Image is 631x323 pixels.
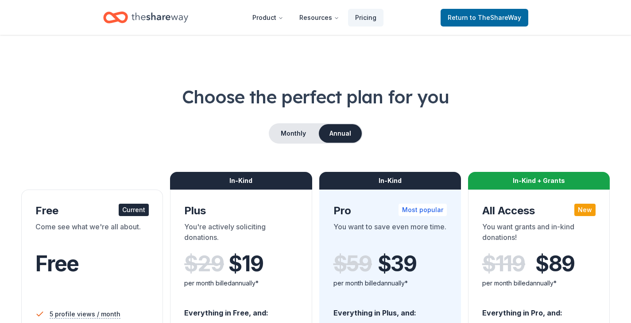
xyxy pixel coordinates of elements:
div: Come see what we're all about. [35,221,149,246]
div: Plus [184,204,298,218]
h1: Choose the perfect plan for you [21,84,610,109]
a: Pricing [348,9,383,27]
span: to TheShareWay [470,14,521,21]
div: per month billed annually* [333,278,447,289]
div: per month billed annually* [184,278,298,289]
span: $ 19 [228,251,263,276]
div: You want grants and in-kind donations! [482,221,596,246]
div: Everything in Pro, and: [482,300,596,319]
span: Return [448,12,521,23]
button: Annual [319,124,362,143]
div: Most popular [399,204,447,216]
span: Free [35,251,79,277]
a: Returnto TheShareWay [441,9,528,27]
div: You're actively soliciting donations. [184,221,298,246]
a: Home [103,7,188,28]
div: You want to save even more time. [333,221,447,246]
nav: Main [245,7,383,28]
div: All Access [482,204,596,218]
div: Current [119,204,149,216]
div: Everything in Free, and: [184,300,298,319]
button: Product [245,9,290,27]
div: New [574,204,596,216]
div: In-Kind [319,172,461,190]
div: Free [35,204,149,218]
button: Resources [292,9,346,27]
div: per month billed annually* [482,278,596,289]
div: In-Kind + Grants [468,172,610,190]
button: Monthly [270,124,317,143]
div: Everything in Plus, and: [333,300,447,319]
span: $ 89 [535,251,575,276]
div: In-Kind [170,172,312,190]
span: 5 profile views / month [50,309,120,319]
div: Pro [333,204,447,218]
span: $ 39 [378,251,417,276]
